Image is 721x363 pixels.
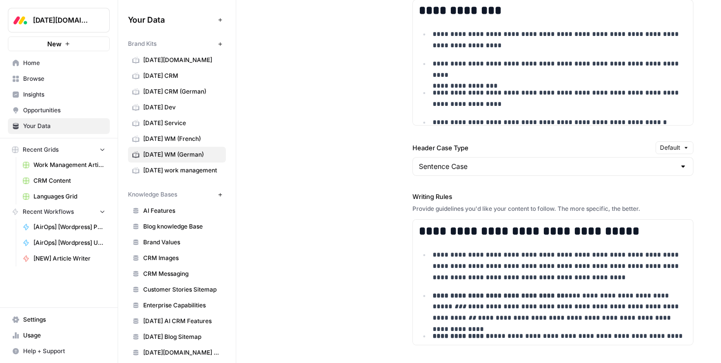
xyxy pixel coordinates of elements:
[8,204,110,219] button: Recent Workflows
[143,254,221,263] span: CRM Images
[128,99,226,115] a: [DATE] Dev
[23,90,105,99] span: Insights
[128,147,226,163] a: [DATE] WM (German)
[412,143,652,153] label: Header Case Type
[8,55,110,71] a: Home
[18,235,110,251] a: [AirOps] [Wordpress] Update Cornerstone Post
[143,166,221,175] span: [DATE] work management
[23,145,59,154] span: Recent Grids
[128,84,226,99] a: [DATE] CRM (German)
[412,204,693,213] div: Provide guidelines you'd like your content to follow. The more specific, the better.
[128,219,226,234] a: Blog knowledge Base
[143,285,221,294] span: Customer Stories Sitemap
[143,134,221,143] span: [DATE] WM (French)
[128,14,214,26] span: Your Data
[143,317,221,326] span: [DATE] AI CRM Features
[143,119,221,128] span: [DATE] Service
[23,74,105,83] span: Browse
[18,251,110,266] a: [NEW] Article Writer
[33,15,93,25] span: [DATE][DOMAIN_NAME]
[143,150,221,159] span: [DATE] WM (German)
[47,39,62,49] span: New
[143,332,221,341] span: [DATE] Blog Sitemap
[128,345,226,361] a: [DATE][DOMAIN_NAME] AI offering
[143,103,221,112] span: [DATE] Dev
[128,282,226,297] a: Customer Stories Sitemap
[143,301,221,310] span: Enterprise Capabilities
[419,162,675,171] input: Sentence Case
[128,266,226,282] a: CRM Messaging
[8,71,110,87] a: Browse
[23,59,105,67] span: Home
[18,189,110,204] a: Languages Grid
[23,315,105,324] span: Settings
[33,176,105,185] span: CRM Content
[8,343,110,359] button: Help + Support
[128,163,226,178] a: [DATE] work management
[18,219,110,235] a: [AirOps] [Wordpress] Publish Cornerstone Post
[8,87,110,102] a: Insights
[23,207,74,216] span: Recent Workflows
[128,234,226,250] a: Brand Values
[128,313,226,329] a: [DATE] AI CRM Features
[656,141,693,154] button: Default
[143,87,221,96] span: [DATE] CRM (German)
[143,56,221,65] span: [DATE][DOMAIN_NAME]
[143,222,221,231] span: Blog knowledge Base
[23,106,105,115] span: Opportunities
[143,348,221,357] span: [DATE][DOMAIN_NAME] AI offering
[18,173,110,189] a: CRM Content
[23,122,105,131] span: Your Data
[33,254,105,263] span: [NEW] Article Writer
[128,68,226,84] a: [DATE] CRM
[8,102,110,118] a: Opportunities
[18,157,110,173] a: Work Management Article Grid
[33,223,105,231] span: [AirOps] [Wordpress] Publish Cornerstone Post
[128,115,226,131] a: [DATE] Service
[143,206,221,215] span: AI Features
[33,238,105,247] span: [AirOps] [Wordpress] Update Cornerstone Post
[8,312,110,328] a: Settings
[8,118,110,134] a: Your Data
[128,39,157,48] span: Brand Kits
[128,52,226,68] a: [DATE][DOMAIN_NAME]
[143,269,221,278] span: CRM Messaging
[23,331,105,340] span: Usage
[8,8,110,33] button: Workspace: Monday.com
[8,36,110,51] button: New
[128,203,226,219] a: AI Features
[8,142,110,157] button: Recent Grids
[8,328,110,343] a: Usage
[128,131,226,147] a: [DATE] WM (French)
[128,250,226,266] a: CRM Images
[33,161,105,169] span: Work Management Article Grid
[128,297,226,313] a: Enterprise Capabilities
[660,143,680,152] span: Default
[143,71,221,80] span: [DATE] CRM
[23,347,105,356] span: Help + Support
[33,192,105,201] span: Languages Grid
[11,11,29,29] img: Monday.com Logo
[143,238,221,247] span: Brand Values
[412,192,693,201] label: Writing Rules
[128,329,226,345] a: [DATE] Blog Sitemap
[128,190,177,199] span: Knowledge Bases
